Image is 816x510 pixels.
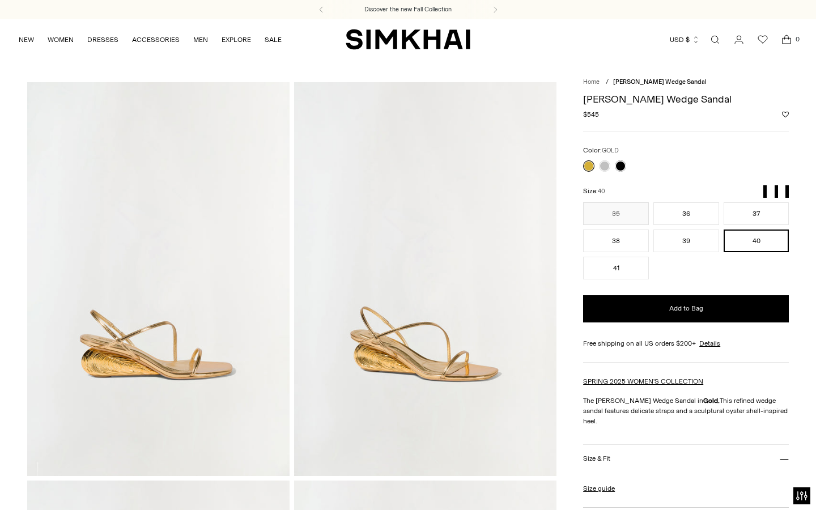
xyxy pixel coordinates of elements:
[613,78,707,86] span: [PERSON_NAME] Wedge Sandal
[602,147,619,154] span: GOLD
[294,82,556,476] img: Bridget Shell Wedge Sandal
[27,82,290,476] img: Bridget Shell Wedge Sandal
[598,188,605,195] span: 40
[724,229,789,252] button: 40
[583,78,789,87] nav: breadcrumbs
[703,397,720,405] strong: Gold.
[583,445,789,474] button: Size & Fit
[699,338,720,348] a: Details
[704,28,726,51] a: Open search modal
[670,27,700,52] button: USD $
[728,28,750,51] a: Go to the account page
[193,27,208,52] a: MEN
[583,186,605,197] label: Size:
[653,202,719,225] button: 36
[782,111,789,118] button: Add to Wishlist
[132,27,180,52] a: ACCESSORIES
[583,94,789,104] h1: [PERSON_NAME] Wedge Sandal
[222,27,251,52] a: EXPLORE
[346,28,470,50] a: SIMKHAI
[792,34,802,44] span: 0
[48,27,74,52] a: WOMEN
[583,257,649,279] button: 41
[669,304,703,313] span: Add to Bag
[19,27,34,52] a: NEW
[583,295,789,322] button: Add to Bag
[775,28,798,51] a: Open cart modal
[724,202,789,225] button: 37
[87,27,118,52] a: DRESSES
[583,145,619,156] label: Color:
[751,28,774,51] a: Wishlist
[653,229,719,252] button: 39
[583,229,649,252] button: 38
[583,483,615,494] a: Size guide
[583,78,600,86] a: Home
[265,27,282,52] a: SALE
[583,396,789,426] p: The [PERSON_NAME] Wedge Sandal in This refined wedge sandal features delicate straps and a sculpt...
[583,202,649,225] button: 35
[364,5,452,14] a: Discover the new Fall Collection
[583,377,703,385] a: SPRING 2025 WOMEN'S COLLECTION
[583,455,610,462] h3: Size & Fit
[583,109,599,120] span: $545
[583,338,789,348] div: Free shipping on all US orders $200+
[606,78,609,87] div: /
